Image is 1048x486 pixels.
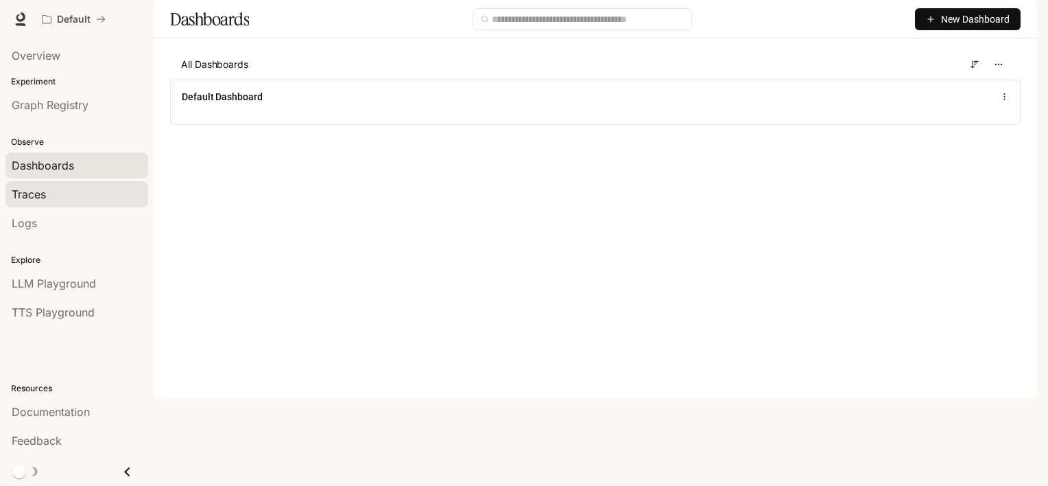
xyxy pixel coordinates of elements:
[181,58,248,71] span: All Dashboards
[182,90,263,104] a: Default Dashboard
[36,5,112,33] button: All workspaces
[915,8,1021,30] button: New Dashboard
[170,5,249,33] h1: Dashboards
[57,14,91,25] p: Default
[941,12,1010,27] span: New Dashboard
